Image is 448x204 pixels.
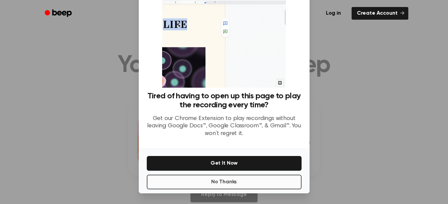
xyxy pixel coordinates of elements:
[147,175,302,189] button: No Thanks
[40,7,78,20] a: Beep
[147,156,302,171] button: Get It Now
[147,115,302,138] p: Get our Chrome Extension to play recordings without leaving Google Docs™, Google Classroom™, & Gm...
[319,6,348,21] a: Log in
[147,92,302,110] h3: Tired of having to open up this page to play the recording every time?
[352,7,408,20] a: Create Account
